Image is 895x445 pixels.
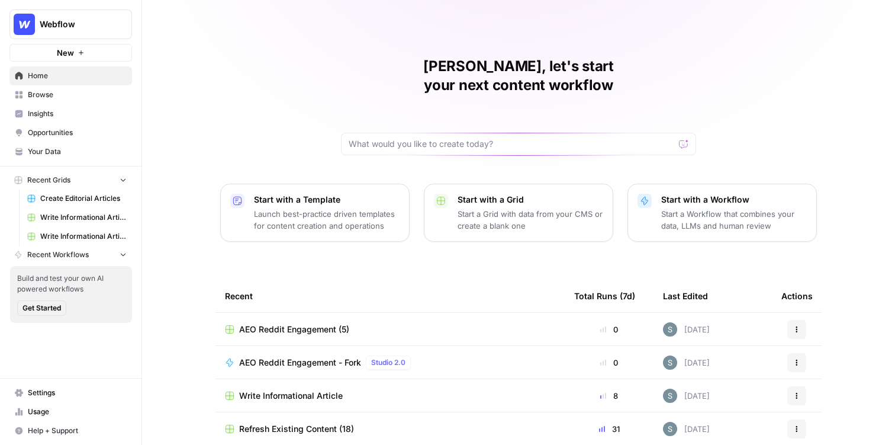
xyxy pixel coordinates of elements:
span: Usage [28,406,127,417]
div: [DATE] [663,422,710,436]
p: Start a Workflow that combines your data, LLMs and human review [661,208,807,232]
a: Write Informational Article (5) [22,227,132,246]
p: Start a Grid with data from your CMS or create a blank one [458,208,603,232]
img: w7f6q2jfcebns90hntjxsl93h3td [663,422,677,436]
div: Recent [225,280,555,312]
a: Home [9,66,132,85]
button: Start with a TemplateLaunch best-practice driven templates for content creation and operations [220,184,410,242]
span: Studio 2.0 [371,357,405,368]
div: Total Runs (7d) [574,280,635,312]
a: Your Data [9,142,132,161]
a: AEO Reddit Engagement (5) [225,324,555,335]
a: Insights [9,104,132,123]
div: [DATE] [663,322,710,337]
span: Home [28,71,127,81]
a: Write Informational Article [225,390,555,402]
a: Opportunities [9,123,132,142]
p: Start with a Grid [458,194,603,206]
a: Write Informational Article [22,208,132,227]
button: Start with a GridStart a Grid with data from your CMS or create a blank one [424,184,613,242]
div: Last Edited [663,280,708,312]
a: Usage [9,402,132,421]
span: Help + Support [28,425,127,436]
div: [DATE] [663,356,710,370]
button: Workspace: Webflow [9,9,132,39]
button: New [9,44,132,62]
p: Start with a Template [254,194,400,206]
span: AEO Reddit Engagement - Fork [239,357,361,369]
span: Build and test your own AI powered workflows [17,273,125,294]
span: Write Informational Article [40,212,127,223]
span: New [57,47,74,59]
span: Write Informational Article (5) [40,231,127,242]
a: Create Editorial Articles [22,189,132,208]
a: AEO Reddit Engagement - ForkStudio 2.0 [225,356,555,370]
span: Opportunities [28,127,127,138]
h1: [PERSON_NAME], let's start your next content workflow [341,57,696,95]
span: Create Editorial Articles [40,193,127,204]
button: Recent Workflows [9,246,132,264]
span: Recent Workflows [27,249,89,260]
img: w7f6q2jfcebns90hntjxsl93h3td [663,356,677,370]
a: Refresh Existing Content (18) [225,423,555,435]
span: Write Informational Article [239,390,343,402]
span: Get Started [22,303,61,313]
div: Actions [781,280,813,312]
a: Browse [9,85,132,104]
a: Settings [9,383,132,402]
input: What would you like to create today? [349,138,674,150]
span: Browse [28,89,127,100]
div: [DATE] [663,389,710,403]
button: Help + Support [9,421,132,440]
span: Your Data [28,146,127,157]
button: Get Started [17,300,66,316]
div: 0 [574,324,644,335]
span: Refresh Existing Content (18) [239,423,354,435]
span: Webflow [40,18,111,30]
span: Insights [28,108,127,119]
div: 8 [574,390,644,402]
button: Recent Grids [9,171,132,189]
img: Webflow Logo [14,14,35,35]
div: 31 [574,423,644,435]
p: Launch best-practice driven templates for content creation and operations [254,208,400,232]
span: Recent Grids [27,175,70,185]
p: Start with a Workflow [661,194,807,206]
span: Settings [28,388,127,398]
span: AEO Reddit Engagement (5) [239,324,349,335]
img: w7f6q2jfcebns90hntjxsl93h3td [663,322,677,337]
div: 0 [574,357,644,369]
img: w7f6q2jfcebns90hntjxsl93h3td [663,389,677,403]
button: Start with a WorkflowStart a Workflow that combines your data, LLMs and human review [627,184,817,242]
